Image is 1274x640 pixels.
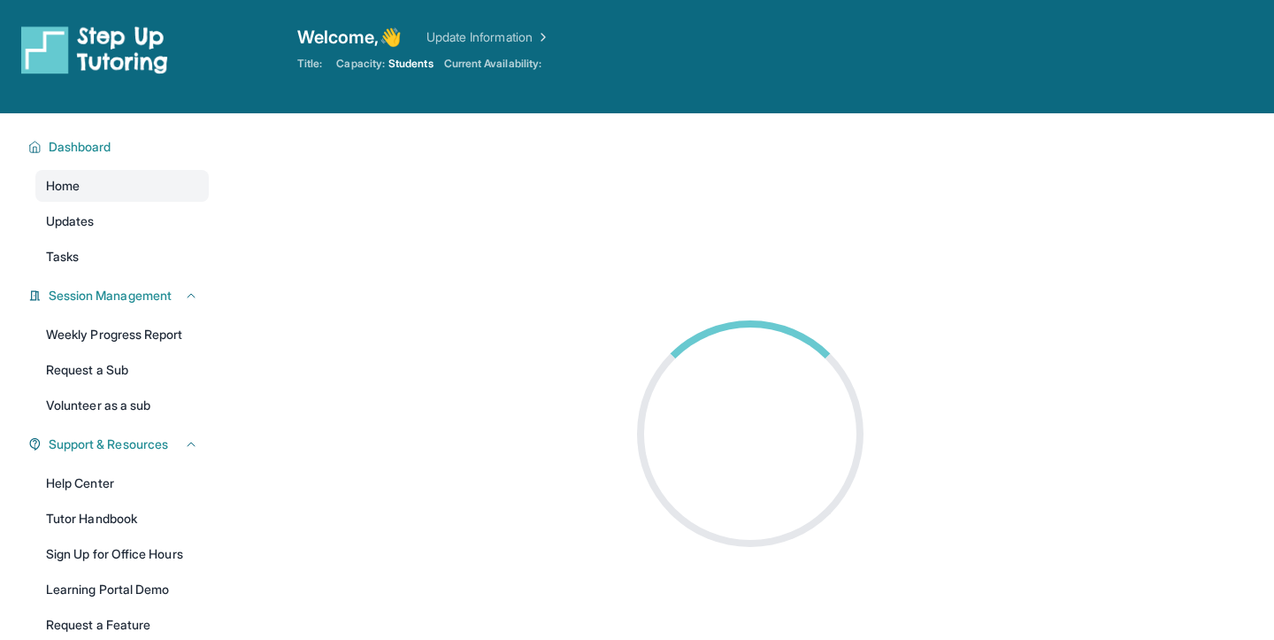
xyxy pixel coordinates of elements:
span: Tasks [46,248,79,266]
span: Capacity: [336,57,385,71]
button: Dashboard [42,138,198,156]
span: Home [46,177,80,195]
span: Students [388,57,434,71]
a: Update Information [426,28,550,46]
span: Support & Resources [49,436,168,453]
span: Title: [297,57,322,71]
a: Sign Up for Office Hours [35,538,209,570]
img: Chevron Right [533,28,550,46]
span: Welcome, 👋 [297,25,402,50]
img: logo [21,25,168,74]
a: Weekly Progress Report [35,319,209,351]
a: Tutor Handbook [35,503,209,535]
a: Request a Sub [35,354,209,386]
a: Learning Portal Demo [35,574,209,605]
a: Home [35,170,209,202]
button: Session Management [42,287,198,305]
span: Current Availability: [444,57,541,71]
a: Updates [35,205,209,237]
span: Dashboard [49,138,111,156]
a: Help Center [35,467,209,499]
span: Updates [46,212,95,230]
a: Volunteer as a sub [35,389,209,421]
a: Tasks [35,241,209,273]
button: Support & Resources [42,436,198,453]
span: Session Management [49,287,172,305]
